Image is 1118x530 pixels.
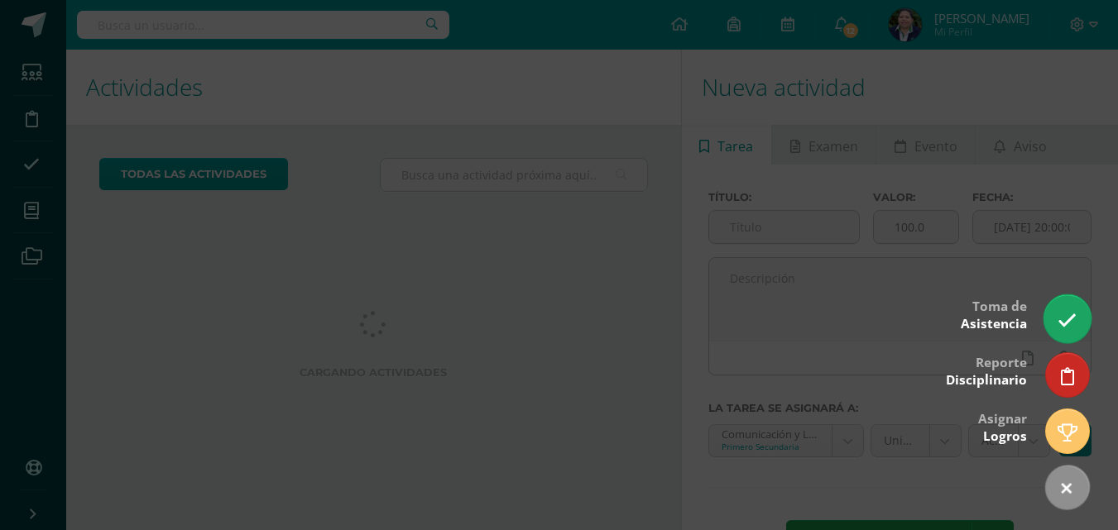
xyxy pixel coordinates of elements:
div: Reporte [946,343,1027,397]
div: Toma de [961,287,1027,341]
span: Logros [983,427,1027,445]
span: Disciplinario [946,371,1027,389]
span: Asistencia [961,315,1027,332]
div: Asignar [978,399,1027,453]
